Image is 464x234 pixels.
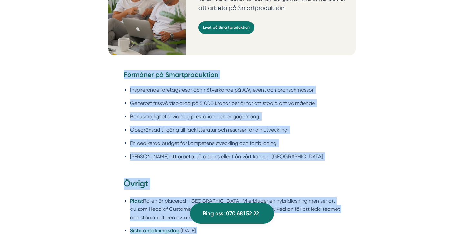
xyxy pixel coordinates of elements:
[130,139,340,147] li: En dedikerad budget för kompetensutveckling och fortbildning.
[130,228,181,234] strong: Sista ansökningsdag:
[130,197,340,221] li: Rollen är placerad i [GEOGRAPHIC_DATA]. Vi erbjuder en hybridlösning men ser att du som Head of C...
[130,99,340,107] li: Generöst friskvårdsbidrag på 5 000 kronor per år för att stödja ditt välmående.
[130,198,143,204] strong: Plats:
[124,71,218,79] strong: Förmåner på Smartproduktion
[190,203,274,224] a: Ring oss: 070 681 52 22
[124,178,340,193] h3: Övrigt
[198,21,254,34] a: Livet på Smartproduktion
[130,112,340,121] li: Bonusmöjligheter vid hög prestation och engagemang.
[203,209,259,218] span: Ring oss: 070 681 52 22
[130,152,340,161] li: [PERSON_NAME] att arbeta på distans eller från vårt kontor i [GEOGRAPHIC_DATA].
[130,86,340,94] li: Inspirerande företagsresor och nätverkande på AW, event och branschmässor.
[130,126,340,134] li: Obegränsad tillgång till facklitteratur och resurser för din utveckling.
